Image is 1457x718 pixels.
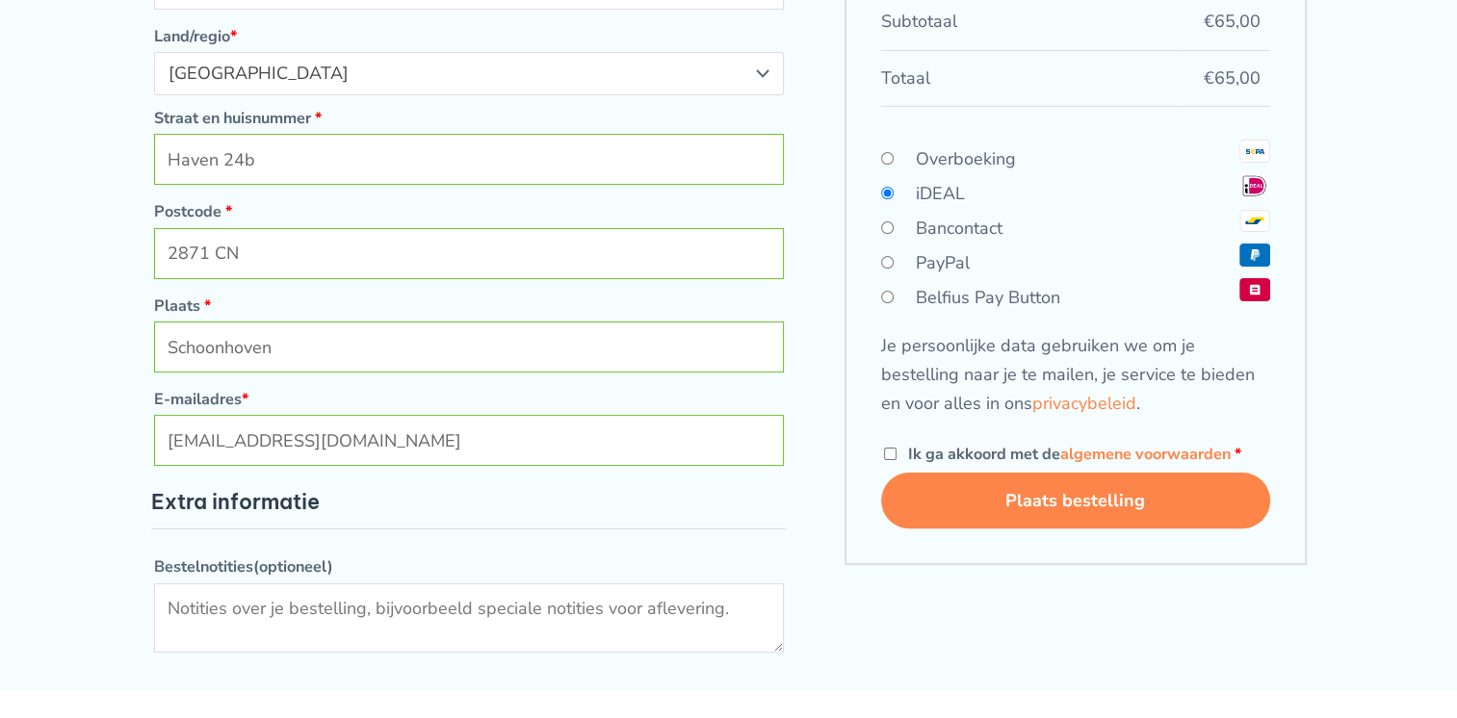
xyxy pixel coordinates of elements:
[154,134,784,185] input: Straatnaam en huisnummer
[1204,10,1261,33] bdi: 65,00
[1204,66,1261,90] bdi: 65,00
[881,473,1270,528] button: Plaats bestelling
[916,251,970,274] label: PayPal
[151,469,787,529] h3: Extra informatie
[916,217,1002,240] label: Bancontact
[1032,392,1136,415] a: privacybeleid
[154,103,784,134] label: Straat en huisnummer
[1204,10,1214,33] span: €
[169,62,748,85] span: Nederland
[881,51,1180,108] th: Totaal
[908,444,1231,465] span: Ik ga akkoord met de
[154,21,784,52] label: Land/regio
[1204,66,1214,90] span: €
[253,556,333,577] span: (optioneel)
[154,52,784,94] span: Land/regio
[881,332,1270,418] p: Je persoonlijke data gebruiken we om je bestelling naar je te mailen, je service te bieden en voo...
[916,286,1060,309] label: Belfius Pay Button
[1060,444,1231,465] a: algemene voorwaarden
[154,196,784,227] label: Postcode
[916,147,1016,170] label: Overboeking
[154,291,784,321] label: Plaats
[916,182,965,205] label: iDEAL
[154,384,784,415] label: E-mailadres
[884,448,897,460] input: Ik ga akkoord met dealgemene voorwaarden *
[1235,444,1241,465] abbr: vereist
[154,551,784,582] label: Bestelnotities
